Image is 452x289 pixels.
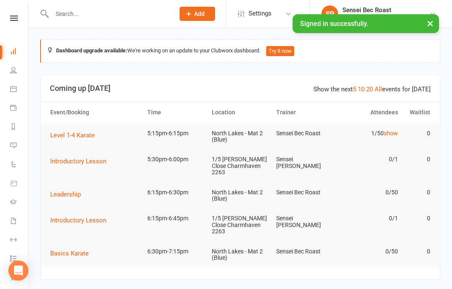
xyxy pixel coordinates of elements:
[423,14,438,32] button: ×
[337,242,401,261] td: 0/50
[8,261,28,281] div: Open Intercom Messenger
[366,85,373,93] a: 20
[10,118,29,137] a: Reports
[10,175,29,194] a: Product Sales
[10,62,29,80] a: People
[50,157,106,165] span: Introductory Lesson
[50,248,95,258] button: Basics Karate
[337,102,401,123] th: Attendees
[49,8,169,20] input: Search...
[50,215,112,225] button: Introductory Lesson
[402,183,434,202] td: 0
[272,124,337,143] td: Sensei Bec Roast
[56,47,127,54] strong: Dashboard upgrade available:
[402,242,434,261] td: 0
[144,150,208,169] td: 5:30pm-6:00pm
[40,39,440,63] div: We're working on an update to your Clubworx dashboard.
[208,242,272,268] td: North Lakes - Mat 2 (Blue)
[194,10,205,17] span: Add
[144,102,208,123] th: Time
[402,209,434,228] td: 0
[337,150,401,169] td: 0/1
[272,102,337,123] th: Trainer
[337,183,401,202] td: 0/50
[321,5,338,22] div: SR
[50,156,112,166] button: Introductory Lesson
[180,7,215,21] button: Add
[10,99,29,118] a: Payments
[144,242,208,261] td: 6:30pm-7:15pm
[249,4,272,23] span: Settings
[342,14,429,21] div: Black Belt Martial Arts Northlakes
[50,191,81,198] span: Leadership
[50,217,106,224] span: Introductory Lesson
[46,102,144,123] th: Event/Booking
[402,102,434,123] th: Waitlist
[402,124,434,143] td: 0
[50,130,100,140] button: Level 1-4 Karate
[50,250,89,257] span: Basics Karate
[208,102,272,123] th: Location
[353,85,356,93] a: 5
[50,84,431,93] h3: Coming up [DATE]
[50,189,87,199] button: Leadership
[208,124,272,150] td: North Lakes - Mat 2 (Blue)
[337,124,401,143] td: 1/50
[384,130,398,137] a: show
[358,85,365,93] a: 10
[402,150,434,169] td: 0
[208,183,272,209] td: North Lakes - Mat 2 (Blue)
[144,209,208,228] td: 6:15pm-6:45pm
[272,209,337,235] td: Sensei [PERSON_NAME]
[337,209,401,228] td: 0/1
[208,150,272,182] td: 1/5 [PERSON_NAME] Close Charmhaven 2263
[144,124,208,143] td: 5:15pm-6:15pm
[313,84,431,94] div: Show the next events for [DATE]
[10,80,29,99] a: Calendar
[342,6,429,14] div: Sensei Bec Roast
[272,150,337,176] td: Sensei [PERSON_NAME]
[272,183,337,202] td: Sensei Bec Roast
[144,183,208,202] td: 6:15pm-6:30pm
[272,242,337,261] td: Sensei Bec Roast
[300,20,368,28] span: Signed in successfully.
[208,209,272,241] td: 1/5 [PERSON_NAME] Close Charmhaven 2263
[266,46,294,56] button: Try it now
[375,85,382,93] a: All
[10,43,29,62] a: Dashboard
[50,132,95,139] span: Level 1-4 Karate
